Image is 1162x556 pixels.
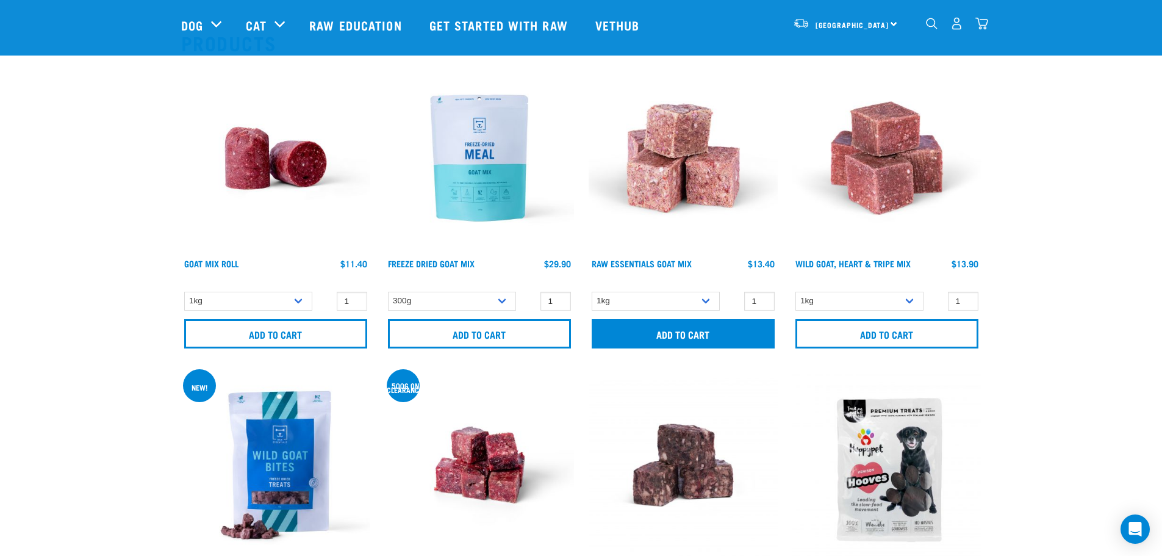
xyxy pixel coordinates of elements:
input: 1 [948,292,978,311]
a: Raw Education [297,1,417,49]
img: home-icon-1@2x.png [926,18,938,29]
input: Add to cart [388,319,571,348]
input: Add to cart [184,319,367,348]
input: Add to cart [592,319,775,348]
img: Goat Heart Tripe 8451 [792,63,981,253]
a: Get started with Raw [417,1,583,49]
a: Freeze Dried Goat Mix [388,261,475,265]
div: new! [192,385,207,389]
img: user.png [950,17,963,30]
img: Raw Essentials Freeze Dried Goat Mix [385,63,574,253]
div: $13.40 [748,259,775,269]
a: Dog [181,16,203,34]
img: home-icon@2x.png [975,17,988,30]
a: Goat Mix Roll [184,261,238,265]
img: Goat M Ix 38448 [589,63,778,253]
div: 500g on clearance! [387,383,425,392]
img: Raw Essentials Chicken Lamb Beef Bulk Minced Raw Dog Food Roll Unwrapped [181,63,370,253]
div: $13.90 [952,259,978,269]
a: Raw Essentials Goat Mix [592,261,692,265]
input: Add to cart [795,319,978,348]
input: 1 [540,292,571,311]
div: Open Intercom Messenger [1121,514,1150,544]
input: 1 [337,292,367,311]
div: $11.40 [340,259,367,269]
a: Wild Goat, Heart & Tripe Mix [795,261,911,265]
a: Cat [246,16,267,34]
img: van-moving.png [793,18,809,29]
a: Vethub [583,1,655,49]
input: 1 [744,292,775,311]
div: $29.90 [544,259,571,269]
span: [GEOGRAPHIC_DATA] [816,23,889,27]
